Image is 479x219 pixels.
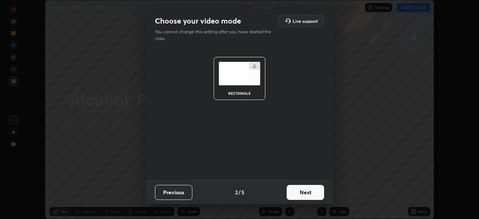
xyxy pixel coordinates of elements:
[155,16,241,26] h2: Choose your video mode
[155,185,192,200] button: Previous
[235,188,238,196] h4: 2
[241,188,244,196] h4: 5
[293,19,318,23] h5: Live support
[155,28,276,42] p: You cannot change this setting after you have started the class
[238,188,241,196] h4: /
[219,62,260,85] img: normalScreenIcon.ae25ed63.svg
[287,185,324,200] button: Next
[225,91,254,95] div: rectangle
